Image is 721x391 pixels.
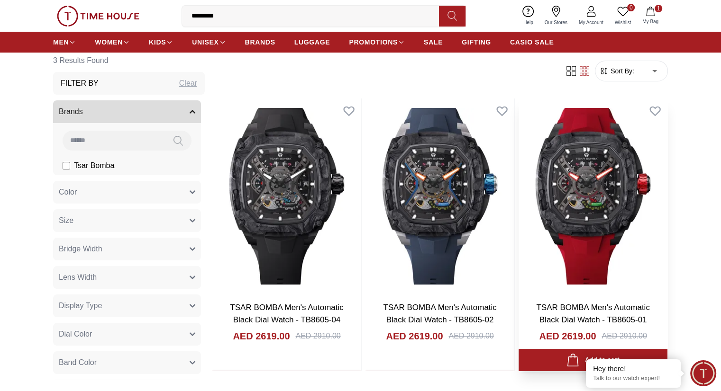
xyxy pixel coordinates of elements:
[655,5,662,12] span: 1
[599,66,634,76] button: Sort By:
[230,303,343,324] a: TSAR BOMBA Men's Automatic Black Dial Watch - TB8605-04
[510,37,554,47] span: CASIO SALE
[539,4,573,28] a: Our Stores
[59,215,73,226] span: Size
[53,209,201,232] button: Size
[53,323,201,346] button: Dial Color
[245,34,275,51] a: BRANDS
[95,37,123,47] span: WOMEN
[609,4,637,28] a: 0Wishlist
[59,357,97,368] span: Band Color
[539,329,596,343] h4: AED 2619.00
[61,78,99,89] h3: Filter By
[575,19,607,26] span: My Account
[63,162,70,169] input: Tsar Bomba
[53,37,69,47] span: MEN
[53,181,201,204] button: Color
[602,330,647,342] div: AED 2910.00
[349,34,405,51] a: PROMOTIONS
[536,303,649,324] a: TSAR BOMBA Men's Automatic Black Dial Watch - TB8605-01
[53,266,201,289] button: Lens Width
[518,4,539,28] a: Help
[59,329,92,340] span: Dial Color
[74,160,114,171] span: Tsar Bomba
[424,37,443,47] span: SALE
[53,351,201,374] button: Band Color
[294,34,330,51] a: LUGGAGE
[593,374,674,382] p: Talk to our watch expert!
[383,303,496,324] a: TSAR BOMBA Men's Automatic Black Dial Watch - TB8605-02
[365,98,514,294] img: TSAR BOMBA Men's Automatic Black Dial Watch - TB8605-02
[59,243,102,255] span: Bridge Width
[593,364,674,373] div: Hey there!
[639,18,662,25] span: My Bag
[95,34,130,51] a: WOMEN
[519,349,667,371] button: Add to cart
[192,34,226,51] a: UNISEX
[212,98,361,294] img: TSAR BOMBA Men's Automatic Black Dial Watch - TB8605-04
[53,100,201,123] button: Brands
[349,37,398,47] span: PROMOTIONS
[462,34,491,51] a: GIFTING
[59,187,77,198] span: Color
[424,34,443,51] a: SALE
[59,272,97,283] span: Lens Width
[609,66,634,76] span: Sort By:
[448,330,493,342] div: AED 2910.00
[637,5,664,27] button: 1My Bag
[541,19,571,26] span: Our Stores
[149,37,166,47] span: KIDS
[59,300,102,311] span: Display Type
[245,37,275,47] span: BRANDS
[611,19,635,26] span: Wishlist
[294,37,330,47] span: LUGGAGE
[149,34,173,51] a: KIDS
[57,6,139,27] img: ...
[386,329,443,343] h4: AED 2619.00
[53,238,201,260] button: Bridge Width
[462,37,491,47] span: GIFTING
[53,34,76,51] a: MEN
[53,294,201,317] button: Display Type
[295,330,340,342] div: AED 2910.00
[690,360,716,386] div: Chat Widget
[53,49,205,72] h6: 3 Results Found
[192,37,219,47] span: UNISEX
[566,354,619,366] div: Add to cart
[627,4,635,11] span: 0
[179,78,197,89] div: Clear
[519,98,667,294] img: TSAR BOMBA Men's Automatic Black Dial Watch - TB8605-01
[520,19,537,26] span: Help
[233,329,290,343] h4: AED 2619.00
[510,34,554,51] a: CASIO SALE
[59,106,83,117] span: Brands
